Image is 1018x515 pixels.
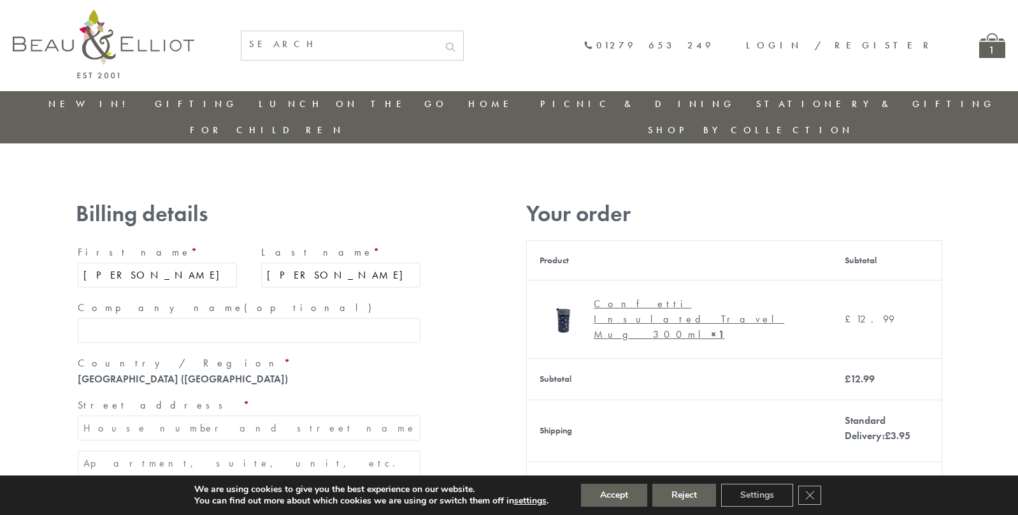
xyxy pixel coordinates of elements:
[78,353,420,374] label: Country / Region
[78,416,420,440] input: House number and street name
[832,240,942,280] th: Subtotal
[540,293,819,345] a: Confetti Insulated Travel Mug 350ml Confetti Insulated Travel Mug 300ml× 1
[581,484,647,507] button: Accept
[652,484,716,507] button: Reject
[594,296,810,342] div: Confetti Insulated Travel Mug 300ml
[756,98,995,110] a: Stationery & Gifting
[76,201,422,227] h3: Billing details
[78,372,288,386] strong: [GEOGRAPHIC_DATA] ([GEOGRAPHIC_DATA])
[194,484,548,495] p: We are using cookies to give you the best experience on our website.
[845,372,850,386] span: £
[540,293,587,341] img: Confetti Insulated Travel Mug 350ml
[845,414,910,442] label: Standard Delivery:
[845,312,856,326] span: £
[194,495,548,507] p: You can find out more about which cookies we are using or switch them off in .
[885,429,910,442] bdi: 3.95
[527,400,833,461] th: Shipping
[78,451,420,475] input: Apartment, suite, unit, etc. (optional)
[48,98,134,110] a: New in!
[78,298,420,318] label: Company name
[78,242,237,263] label: First name
[241,31,438,57] input: SEARCH
[648,124,854,136] a: Shop by collection
[526,201,942,227] h3: Your order
[845,312,894,326] bdi: 12.99
[261,242,420,263] label: Last name
[584,40,714,51] a: 01279 653 249
[244,301,379,314] span: (optional)
[711,328,724,341] strong: × 1
[468,98,519,110] a: Home
[527,358,833,400] th: Subtotal
[798,486,821,505] button: Close GDPR Cookie Banner
[721,484,793,507] button: Settings
[155,98,238,110] a: Gifting
[540,98,735,110] a: Picnic & Dining
[527,240,833,280] th: Product
[979,33,1005,58] a: 1
[259,98,447,110] a: Lunch On The Go
[885,429,891,442] span: £
[514,495,547,507] button: settings
[845,372,875,386] bdi: 12.99
[13,10,194,78] img: logo
[746,39,935,52] a: Login / Register
[190,124,345,136] a: For Children
[78,395,420,416] label: Street address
